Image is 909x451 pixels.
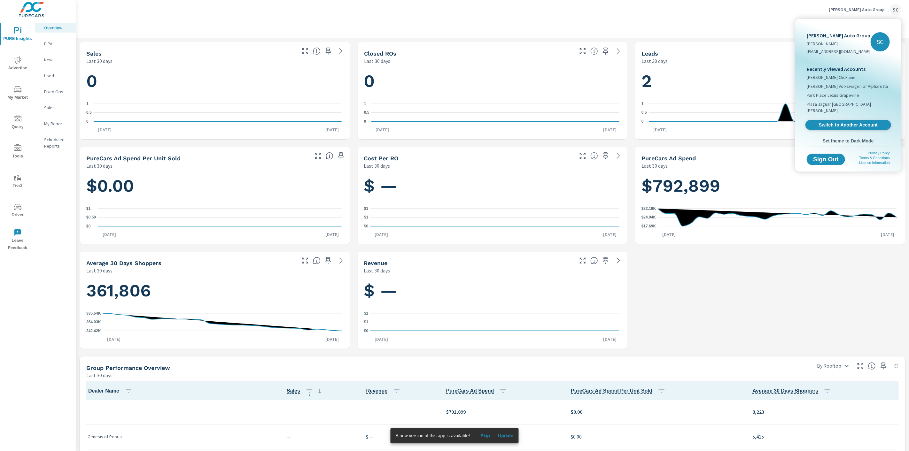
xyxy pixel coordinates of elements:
p: Recently Viewed Accounts [807,65,890,73]
span: Park Place Lexus Grapevine [807,92,859,98]
span: Set theme to Dark Mode [807,138,890,144]
button: Sign Out [807,154,845,165]
p: [PERSON_NAME] [807,41,870,47]
span: [PERSON_NAME] Volkswagen of Alpharetta [807,83,888,89]
span: Switch to Another Account [809,122,887,128]
button: Set theme to Dark Mode [804,135,892,147]
a: Terms & Conditions [859,156,890,160]
a: License Information [859,161,890,164]
div: SC [871,32,890,51]
p: [EMAIL_ADDRESS][DOMAIN_NAME] [807,48,870,55]
span: Sign Out [812,157,840,162]
a: Privacy Policy [868,151,890,155]
a: Switch to Another Account [805,120,891,130]
span: Plaza Jaguar [GEOGRAPHIC_DATA][PERSON_NAME] [807,101,890,114]
p: [PERSON_NAME] Auto Group [807,32,870,39]
span: [PERSON_NAME] Clicklane [807,74,856,80]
